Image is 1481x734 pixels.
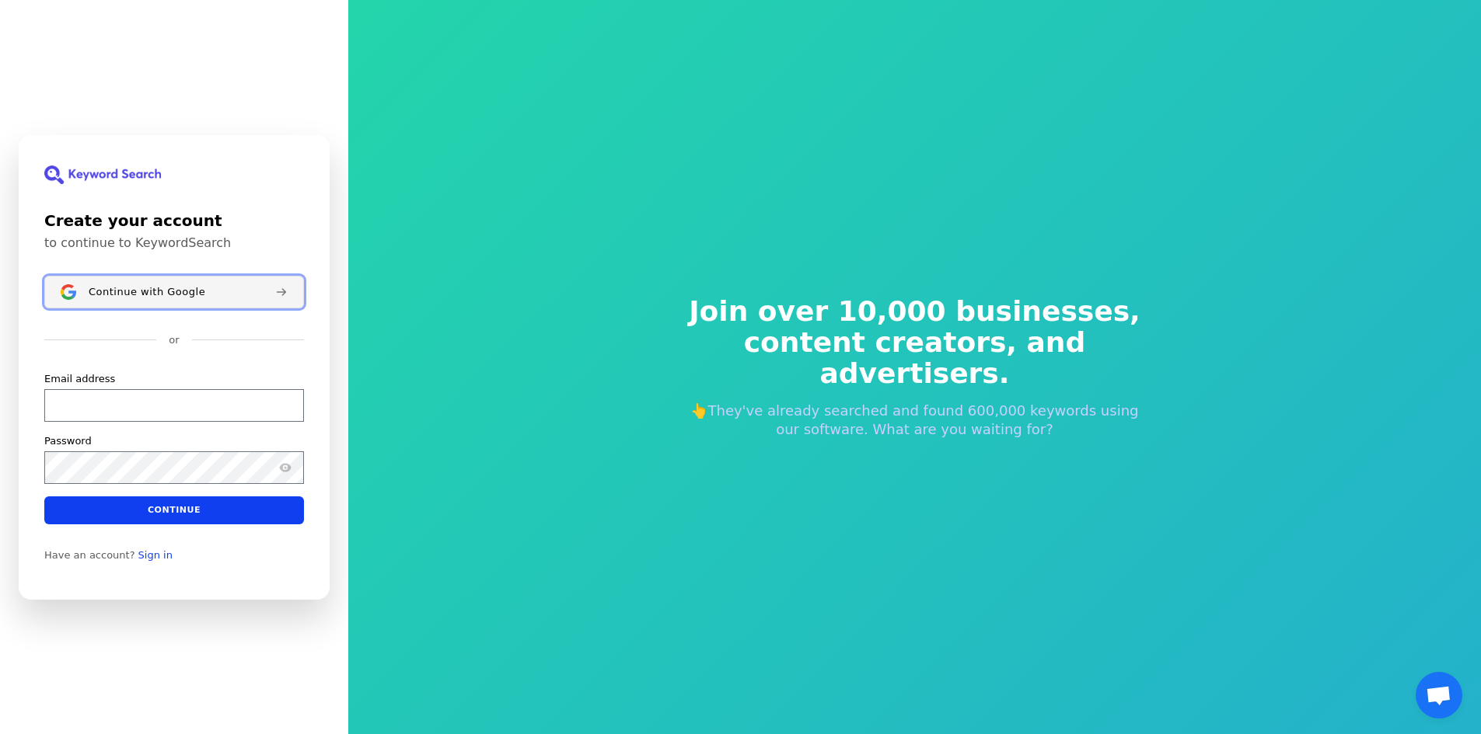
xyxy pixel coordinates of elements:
[138,548,173,561] a: Sign in
[679,327,1151,389] span: content creators, and advertisers.
[44,371,115,385] label: Email address
[44,548,135,561] span: Have an account?
[89,285,205,297] span: Continue with Google
[61,284,76,300] img: Sign in with Google
[44,433,92,447] label: Password
[1416,672,1462,718] div: Açık sohbet
[169,333,179,347] p: or
[44,496,304,524] button: Continue
[679,402,1151,439] p: 👆They've already searched and found 600,000 keywords using our software. What are you waiting for?
[276,457,295,476] button: Show password
[44,235,304,251] p: to continue to KeywordSearch
[44,165,161,184] img: KeywordSearch
[44,276,304,308] button: Sign in with GoogleContinue with Google
[679,296,1151,327] span: Join over 10,000 businesses,
[44,209,304,232] h1: Create your account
